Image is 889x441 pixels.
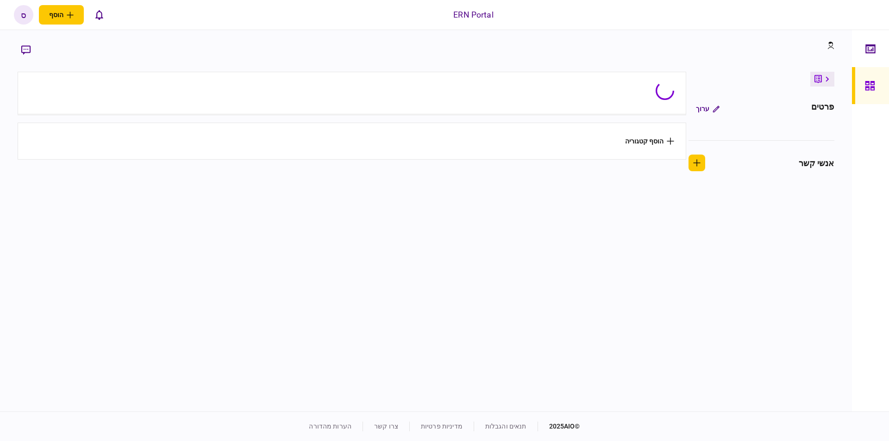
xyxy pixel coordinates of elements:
[485,422,526,430] a: תנאים והגבלות
[689,100,727,117] button: ערוך
[89,5,109,25] button: פתח רשימת התראות
[538,422,580,431] div: © 2025 AIO
[374,422,398,430] a: צרו קשר
[625,137,674,145] button: הוסף קטגוריה
[421,422,463,430] a: מדיניות פרטיות
[799,157,834,169] div: אנשי קשר
[14,5,33,25] button: ס
[811,100,834,117] div: פרטים
[39,5,84,25] button: פתח תפריט להוספת לקוח
[453,9,493,21] div: ERN Portal
[309,422,351,430] a: הערות מהדורה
